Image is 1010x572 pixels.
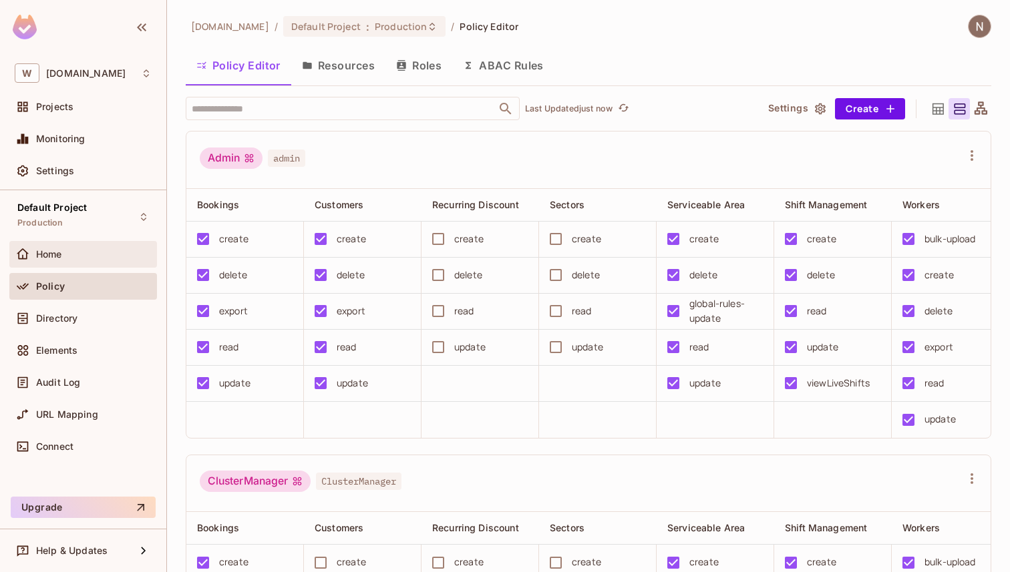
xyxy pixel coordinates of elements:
div: read [219,340,239,354]
span: Elements [36,345,77,356]
span: Default Project [291,20,361,33]
button: Settings [763,98,830,119]
div: delete [572,268,600,282]
div: update [924,412,956,426]
span: : [365,21,370,32]
span: Home [36,249,62,260]
li: / [451,20,454,33]
span: Production [17,218,63,228]
span: Help & Updates [36,545,108,556]
div: export [337,304,365,318]
button: Open [496,99,515,118]
div: delete [689,268,717,282]
div: create [219,555,248,569]
span: Projects [36,101,73,112]
span: Sectors [550,522,584,533]
button: Resources [291,49,385,82]
span: Sectors [550,199,584,210]
span: the active workspace [191,20,269,33]
div: create [689,232,719,246]
span: Customers [315,522,363,533]
span: refresh [618,102,629,115]
div: delete [807,268,835,282]
button: Create [835,98,905,119]
button: Roles [385,49,452,82]
div: update [689,376,721,390]
div: delete [454,268,482,282]
div: Admin [200,148,263,169]
span: Policy [36,281,65,292]
div: create [689,555,719,569]
div: update [337,376,368,390]
div: create [454,232,484,246]
span: ClusterManager [316,473,401,490]
span: Customers [315,199,363,210]
div: create [337,555,366,569]
span: Monitoring [36,133,86,144]
span: Bookings [197,199,239,210]
span: Production [375,20,427,33]
div: delete [924,304,953,318]
span: Default Project [17,202,87,213]
div: delete [337,268,365,282]
div: read [689,340,709,354]
span: Recurring Discount [432,199,519,210]
button: ABAC Rules [452,49,554,82]
div: update [219,376,250,390]
div: create [337,232,366,246]
div: update [572,340,603,354]
span: Serviceable Area [667,199,745,210]
div: bulk-upload [924,232,976,246]
div: read [454,304,474,318]
img: Naman Malik [969,15,991,37]
span: admin [268,150,305,167]
span: Policy Editor [460,20,518,33]
span: Workers [902,199,940,210]
span: Bookings [197,522,239,533]
div: create [807,555,836,569]
span: Workers [902,522,940,533]
div: delete [219,268,247,282]
span: Workspace: withpronto.com [46,68,126,79]
span: Click to refresh data [613,101,631,117]
div: bulk-upload [924,555,976,569]
div: read [572,304,592,318]
span: Recurring Discount [432,522,519,533]
span: W [15,63,39,83]
div: create [807,232,836,246]
span: URL Mapping [36,409,98,420]
div: update [807,340,838,354]
span: Directory [36,313,77,324]
img: SReyMgAAAABJRU5ErkJggg== [13,15,37,39]
div: create [572,232,601,246]
span: Serviceable Area [667,522,745,533]
div: export [219,304,248,318]
button: Policy Editor [186,49,291,82]
div: read [807,304,827,318]
button: Upgrade [11,497,156,518]
div: ClusterManager [200,471,311,492]
button: refresh [615,101,631,117]
div: create [219,232,248,246]
div: create [924,268,954,282]
div: global-rules-update [689,296,763,326]
div: read [924,376,945,390]
div: update [454,340,486,354]
div: create [454,555,484,569]
span: Connect [36,441,73,452]
span: Shift Management [785,199,867,210]
div: read [337,340,357,354]
span: Audit Log [36,377,80,388]
div: export [924,340,953,354]
span: Shift Management [785,522,867,533]
p: Last Updated just now [525,103,613,114]
div: create [572,555,601,569]
span: Settings [36,166,74,176]
li: / [275,20,278,33]
div: viewLiveShifts [807,376,870,390]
